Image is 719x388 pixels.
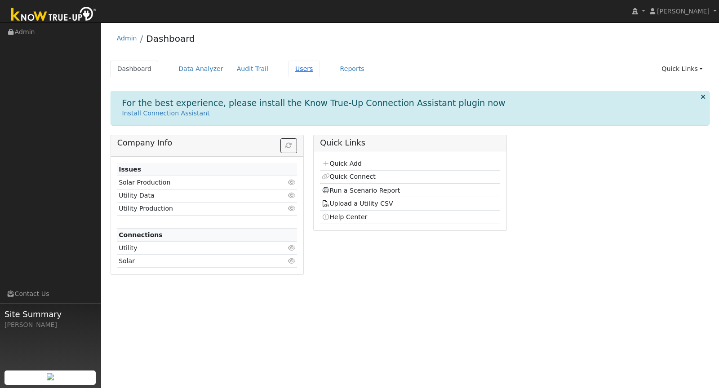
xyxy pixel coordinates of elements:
h1: For the best experience, please install the Know True-Up Connection Assistant plugin now [122,98,506,108]
a: Reports [333,61,371,77]
a: Quick Links [655,61,710,77]
i: Click to view [288,245,296,251]
i: Click to view [288,192,296,198]
td: Solar [117,255,268,268]
img: retrieve [47,373,54,380]
div: [PERSON_NAME] [4,320,96,330]
a: Upload a Utility CSV [322,200,393,207]
a: Admin [117,35,137,42]
a: Audit Trail [230,61,275,77]
i: Click to view [288,258,296,264]
a: Quick Connect [322,173,376,180]
img: Know True-Up [7,5,101,25]
td: Utility Data [117,189,268,202]
a: Dashboard [146,33,195,44]
a: Dashboard [111,61,159,77]
a: Data Analyzer [172,61,230,77]
span: Site Summary [4,308,96,320]
h5: Quick Links [320,138,500,148]
i: Click to view [288,179,296,185]
a: Quick Add [322,160,362,167]
span: [PERSON_NAME] [657,8,710,15]
a: Run a Scenario Report [322,187,400,194]
strong: Connections [119,231,163,238]
a: Install Connection Assistant [122,110,210,117]
td: Utility Production [117,202,268,215]
td: Utility [117,242,268,255]
a: Users [288,61,320,77]
a: Help Center [322,213,368,220]
td: Solar Production [117,176,268,189]
i: Click to view [288,205,296,212]
strong: Issues [119,166,141,173]
h5: Company Info [117,138,297,148]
